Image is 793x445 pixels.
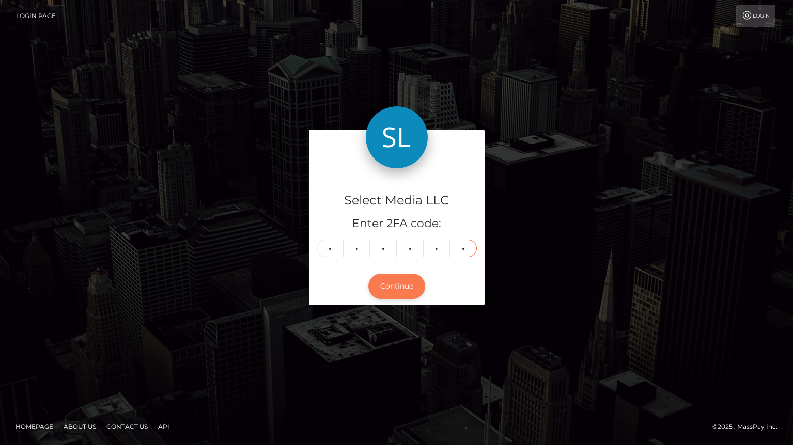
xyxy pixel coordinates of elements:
h4: Select Media LLC [317,192,477,210]
button: Continue [368,274,425,299]
a: About Us [59,419,100,435]
a: Homepage [11,419,57,435]
a: Contact Us [102,419,152,435]
div: © 2025 , MassPay Inc. [712,421,785,433]
h5: Enter 2FA code: [317,216,477,232]
a: Login Page [16,5,56,27]
img: Select Media LLC [366,106,428,168]
a: API [154,419,174,435]
a: Login [736,5,775,27]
